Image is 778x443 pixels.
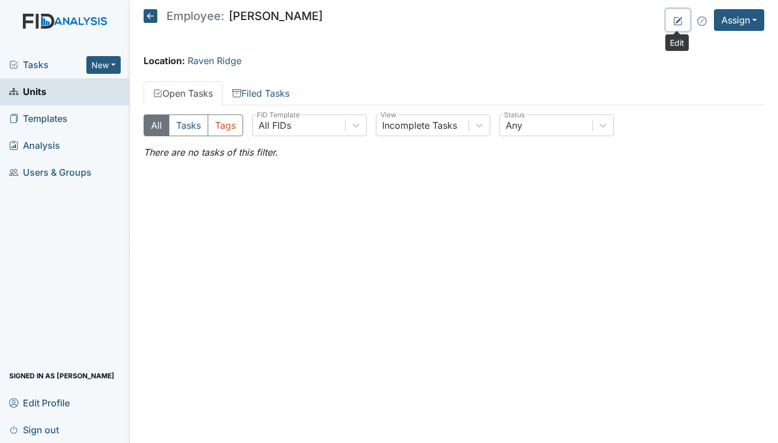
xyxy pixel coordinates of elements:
[9,164,92,181] span: Users & Groups
[144,55,185,66] strong: Location:
[9,110,68,128] span: Templates
[9,421,59,438] span: Sign out
[223,81,299,105] a: Filed Tasks
[9,367,114,385] span: Signed in as [PERSON_NAME]
[169,114,208,136] button: Tasks
[188,55,241,66] a: Raven Ridge
[259,118,291,132] div: All FIDs
[9,137,60,155] span: Analysis
[506,118,522,132] div: Any
[144,114,169,136] button: All
[144,9,323,23] h5: [PERSON_NAME]
[144,114,764,159] div: Open Tasks
[382,118,457,132] div: Incomplete Tasks
[665,34,689,51] div: Edit
[9,83,46,101] span: Units
[714,9,764,31] button: Assign
[86,56,121,74] button: New
[9,58,86,72] a: Tasks
[208,114,243,136] button: Tags
[144,147,278,158] em: There are no tasks of this filter.
[144,81,223,105] a: Open Tasks
[166,10,224,22] span: Employee:
[9,394,70,412] span: Edit Profile
[144,114,243,136] div: Type filter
